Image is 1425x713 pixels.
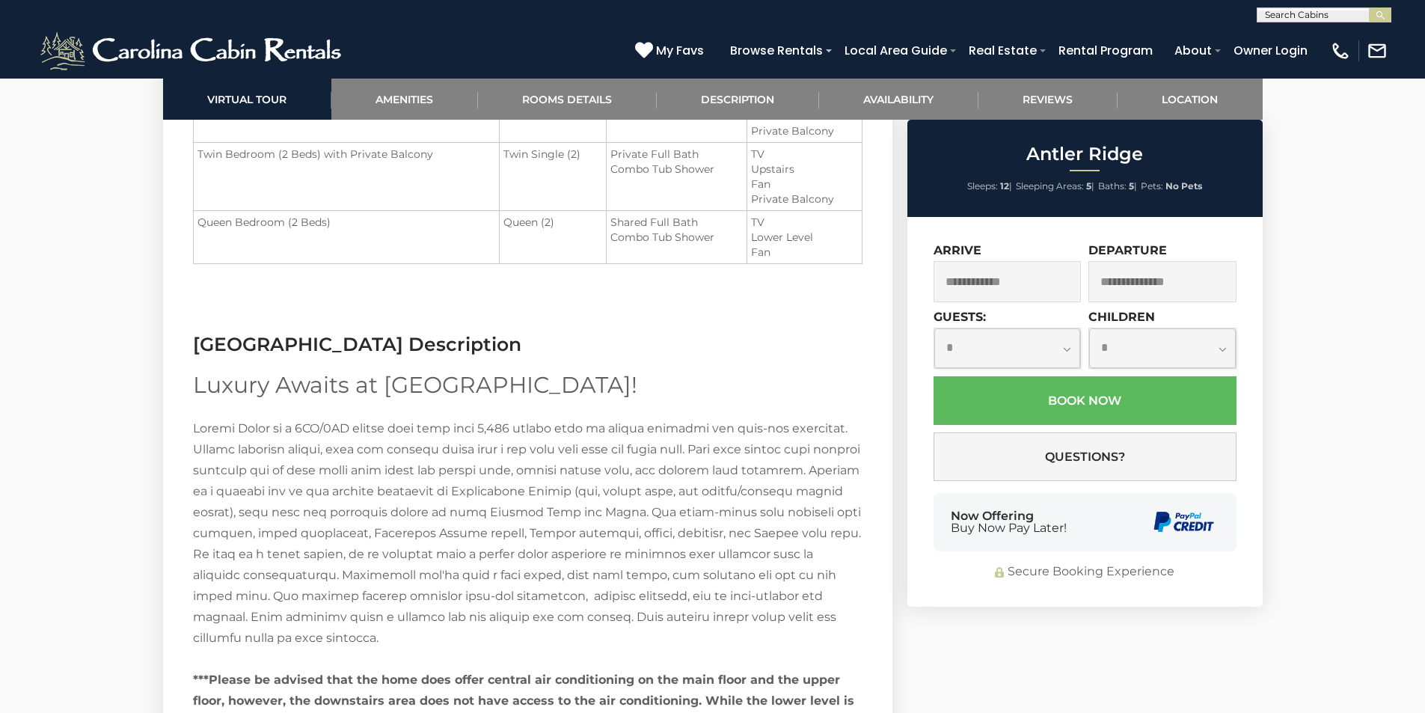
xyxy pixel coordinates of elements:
[610,215,743,230] li: Shared Full Bath
[1129,180,1134,192] strong: 5
[657,79,819,120] a: Description
[37,28,348,73] img: White-1-2.png
[978,79,1118,120] a: Reviews
[610,162,743,177] li: Combo Tub Shower
[1367,40,1388,61] img: mail-regular-white.png
[911,144,1259,164] h2: Antler Ridge
[610,147,743,162] li: Private Full Bath
[1098,180,1127,192] span: Baths:
[934,376,1236,425] button: Book Now
[1118,79,1263,120] a: Location
[837,37,954,64] a: Local Area Guide
[331,79,478,120] a: Amenities
[1000,180,1009,192] strong: 12
[751,230,857,245] li: Lower Level
[751,177,857,192] li: Fan
[635,41,708,61] a: My Favs
[1051,37,1160,64] a: Rental Program
[610,230,743,245] li: Combo Tub Shower
[193,211,499,264] td: Queen Bedroom (2 Beds)
[193,373,862,397] h2: Luxury Awaits at [GEOGRAPHIC_DATA]!
[503,147,580,161] span: Twin Single (2)
[1088,310,1155,324] label: Children
[751,192,857,206] li: Private Balcony
[934,243,981,257] label: Arrive
[163,79,331,120] a: Virtual Tour
[951,510,1067,534] div: Now Offering
[967,180,998,192] span: Sleeps:
[967,177,1012,196] li: |
[961,37,1044,64] a: Real Estate
[751,123,857,138] li: Private Balcony
[1167,37,1219,64] a: About
[478,79,657,120] a: Rooms Details
[1098,177,1137,196] li: |
[193,143,499,211] td: Twin Bedroom (2 Beds) with Private Balcony
[951,522,1067,534] span: Buy Now Pay Later!
[1088,243,1167,257] label: Departure
[1226,37,1315,64] a: Owner Login
[1016,180,1084,192] span: Sleeping Areas:
[819,79,978,120] a: Availability
[934,563,1236,581] div: Secure Booking Experience
[1165,180,1202,192] strong: No Pets
[934,310,986,324] label: Guests:
[751,245,857,260] li: Fan
[503,215,554,229] span: Queen (2)
[723,37,830,64] a: Browse Rentals
[656,41,704,60] span: My Favs
[934,432,1236,481] button: Questions?
[751,147,857,162] li: TV
[1330,40,1351,61] img: phone-regular-white.png
[751,162,857,177] li: Upstairs
[1086,180,1091,192] strong: 5
[751,215,857,230] li: TV
[193,331,862,358] h3: [GEOGRAPHIC_DATA] Description
[1016,177,1094,196] li: |
[1141,180,1163,192] span: Pets:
